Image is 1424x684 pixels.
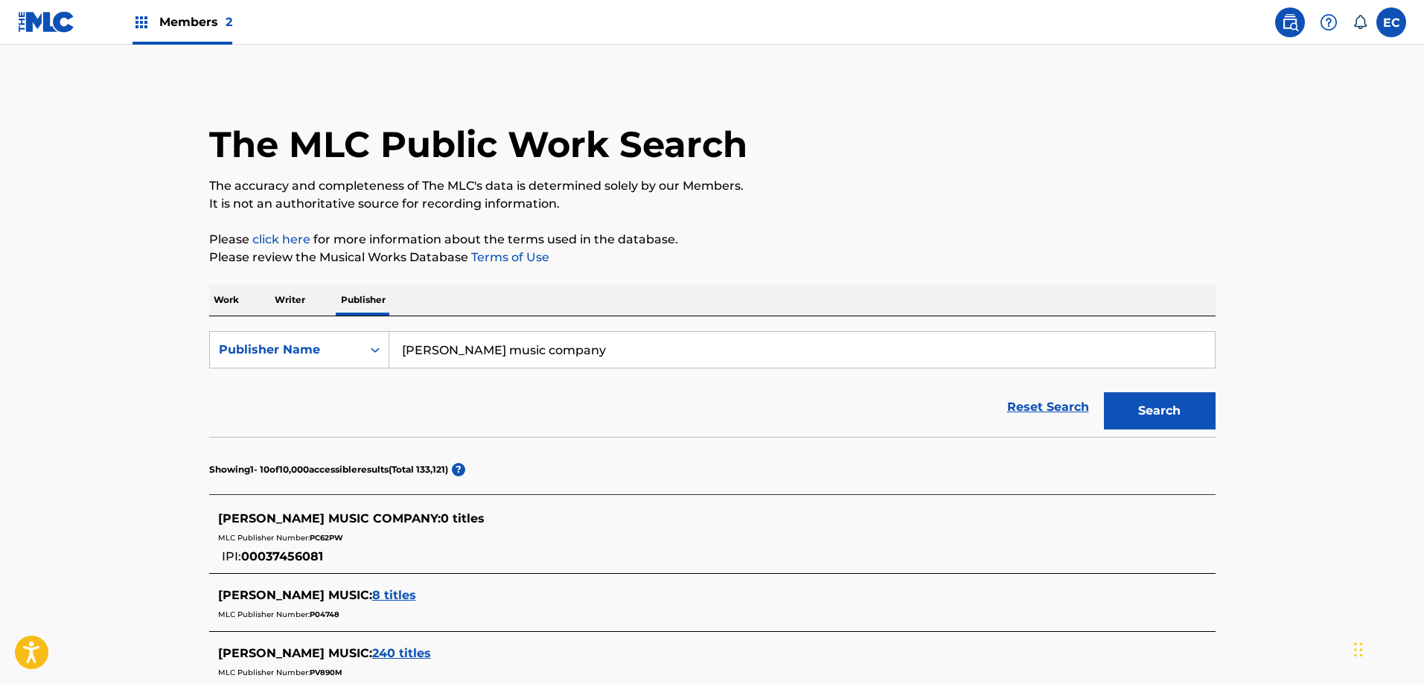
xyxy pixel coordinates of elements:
[218,610,310,619] span: MLC Publisher Number:
[218,668,310,677] span: MLC Publisher Number:
[209,249,1216,266] p: Please review the Musical Works Database
[219,341,353,359] div: Publisher Name
[1376,7,1406,37] div: User Menu
[132,13,150,31] img: Top Rightsholders
[310,533,343,543] span: PC62PW
[452,463,465,476] span: ?
[441,511,485,525] span: 0 titles
[1350,613,1424,684] iframe: Chat Widget
[372,646,431,660] span: 240 titles
[468,250,549,264] a: Terms of Use
[1320,13,1338,31] img: help
[270,284,310,316] p: Writer
[209,284,243,316] p: Work
[209,331,1216,437] form: Search Form
[159,13,232,31] span: Members
[18,11,75,33] img: MLC Logo
[372,588,416,602] span: 8 titles
[218,511,441,525] span: [PERSON_NAME] MUSIC COMPANY :
[209,231,1216,249] p: Please for more information about the terms used in the database.
[310,668,342,677] span: PV890M
[1314,7,1344,37] div: Help
[218,588,372,602] span: [PERSON_NAME] MUSIC :
[226,15,232,29] span: 2
[1382,451,1424,571] iframe: Resource Center
[241,549,323,563] span: 00037456081
[1104,392,1216,429] button: Search
[209,463,448,476] p: Showing 1 - 10 of 10,000 accessible results (Total 133,121 )
[1000,391,1096,423] a: Reset Search
[209,122,747,167] h1: The MLC Public Work Search
[310,610,339,619] span: P04748
[218,533,310,543] span: MLC Publisher Number:
[1354,627,1363,672] div: Drag
[218,646,372,660] span: [PERSON_NAME] MUSIC :
[222,549,241,563] span: IPI:
[209,177,1216,195] p: The accuracy and completeness of The MLC's data is determined solely by our Members.
[252,232,310,246] a: click here
[1281,13,1299,31] img: search
[1353,15,1367,30] div: Notifications
[336,284,390,316] p: Publisher
[1275,7,1305,37] a: Public Search
[209,195,1216,213] p: It is not an authoritative source for recording information.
